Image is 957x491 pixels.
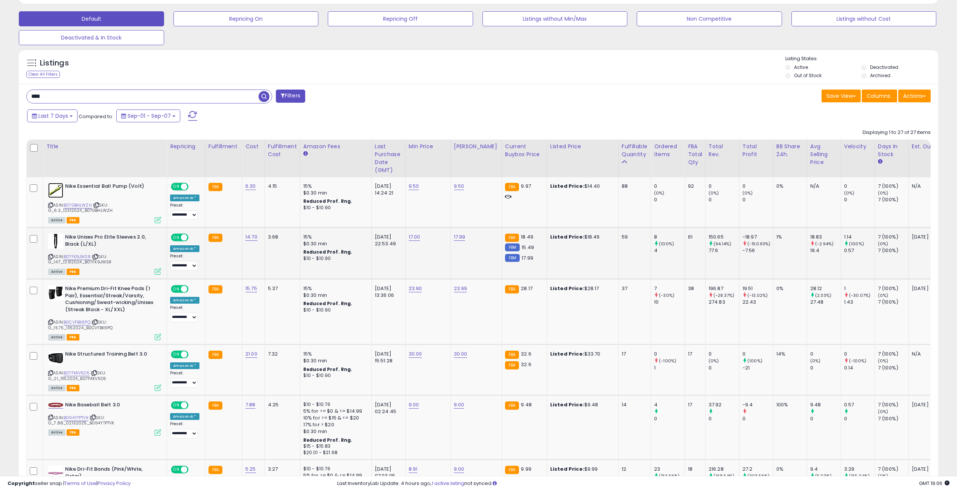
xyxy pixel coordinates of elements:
[64,202,92,208] a: B07GBHLWZH
[505,234,519,242] small: FBA
[454,143,499,150] div: [PERSON_NAME]
[65,285,157,315] b: Nike Premium Dri-Fit Knee Pads (1 Pair), Essential/Streak/Varsity, Cushioning/Sweat-wicking/Unise...
[245,350,257,358] a: 21.00
[521,285,533,292] span: 28.17
[303,292,366,299] div: $0.30 min
[268,285,294,292] div: 5.37
[170,203,199,220] div: Preset:
[654,183,685,190] div: 0
[709,351,739,357] div: 0
[64,254,91,260] a: B07FK9JWSR
[709,285,739,292] div: 196.87
[747,292,768,298] small: (-13.02%)
[815,292,831,298] small: (2.33%)
[785,55,938,62] p: Listing States:
[521,233,533,240] span: 18.49
[187,402,199,409] span: OFF
[878,365,908,371] div: 7 (100%)
[208,234,222,242] small: FBA
[815,241,834,247] small: (-2.94%)
[521,361,531,368] span: 32.6
[170,413,199,420] div: Amazon AI *
[303,150,308,157] small: Amazon Fees.
[38,112,68,120] span: Last 7 Days
[505,254,520,262] small: FBM
[268,234,294,240] div: 3.68
[454,182,464,190] a: 9.50
[268,183,294,190] div: 4.15
[79,113,113,120] span: Compared to:
[208,183,222,191] small: FBA
[709,299,739,306] div: 274.83
[67,385,79,391] span: FBA
[303,183,366,190] div: 15%
[65,351,157,360] b: Nike Structured Training Belt 3.0
[48,285,161,339] div: ASIN:
[878,409,889,415] small: (0%)
[409,465,418,473] a: 8.91
[742,415,773,422] div: 0
[432,480,464,487] a: 1 active listing
[709,234,739,240] div: 150.65
[245,401,256,409] a: 7.88
[187,184,199,190] span: OFF
[505,361,519,369] small: FBA
[550,233,584,240] b: Listed Price:
[375,466,400,479] div: [DATE] 07:03:05
[878,401,908,408] div: 7 (100%)
[505,243,520,251] small: FBM
[303,466,366,472] div: $10 - $10.76
[46,143,164,150] div: Title
[172,234,181,241] span: ON
[67,217,79,223] span: FBA
[303,372,366,379] div: $10 - $10.90
[375,285,400,299] div: [DATE] 13:36:06
[409,143,447,150] div: Min Price
[64,480,96,487] a: Terms of Use
[742,299,773,306] div: 22.43
[303,234,366,240] div: 15%
[776,143,804,158] div: BB Share 24h.
[791,11,937,26] button: Listings without Cost
[375,183,400,196] div: [DATE] 14:24:21
[48,269,65,275] span: All listings currently available for purchase on Amazon
[709,143,736,158] div: Total Rev.
[521,465,531,473] span: 9.99
[878,351,908,357] div: 7 (100%)
[208,143,239,150] div: Fulfillment
[550,351,613,357] div: $33.70
[747,358,762,364] small: (100%)
[170,421,199,438] div: Preset:
[67,334,79,341] span: FBA
[849,292,870,298] small: (-30.07%)
[187,351,199,358] span: OFF
[65,401,157,410] b: Nike Baseball Belt 3.0
[688,183,700,190] div: 92
[522,244,534,251] span: 15.49
[116,109,180,122] button: Sep-01 - Sep-07
[878,415,908,422] div: 7 (100%)
[208,351,222,359] small: FBA
[170,195,199,201] div: Amazon AI *
[654,234,685,240] div: 8
[622,285,645,292] div: 37
[844,415,875,422] div: 0
[172,402,181,409] span: ON
[48,351,63,366] img: 510r7rRo52L._SL40_.jpg
[810,358,821,364] small: (0%)
[776,285,801,292] div: 0%
[622,143,648,158] div: Fulfillable Quantity
[268,143,297,158] div: Fulfillment Cost
[844,285,875,292] div: 1
[810,234,841,240] div: 18.83
[622,401,645,408] div: 14
[776,351,801,357] div: 14%
[878,143,905,158] div: Days In Stock
[48,466,63,481] img: 41OwxtSvIjL._SL40_.jpg
[48,385,65,391] span: All listings currently available for purchase on Amazon
[65,466,157,482] b: Nike Dri-Fit Bands (Pink/White, Osfm)
[709,365,739,371] div: 0
[688,234,700,240] div: 61
[65,183,157,192] b: Nike Essential Ball Pump (Volt)
[170,371,199,388] div: Preset:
